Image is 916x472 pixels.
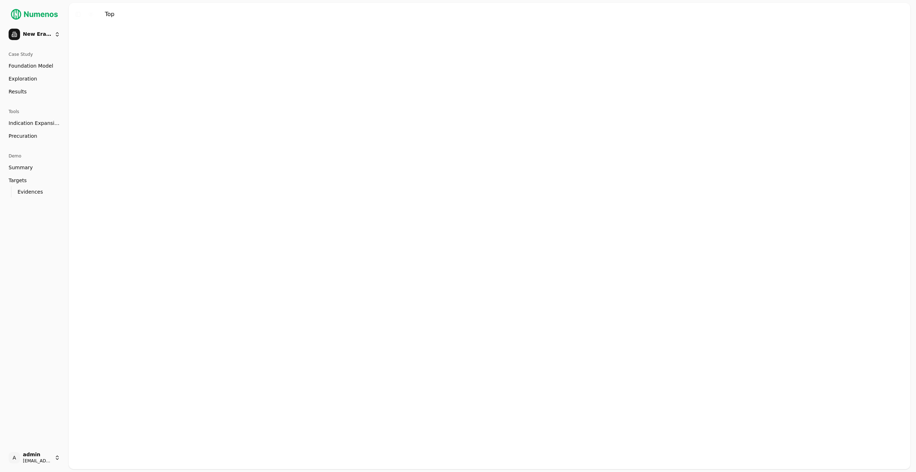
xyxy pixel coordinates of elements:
div: Top [105,10,114,19]
span: Exploration [9,75,37,82]
a: Indication Expansion [6,117,63,129]
button: Aadmin[EMAIL_ADDRESS] [6,449,63,466]
span: A [9,452,20,463]
span: New Era Therapeutics [23,31,52,38]
a: Exploration [6,73,63,84]
button: Toggle Sidebar [73,9,83,19]
span: admin [23,452,52,458]
a: Targets [6,175,63,186]
div: Case Study [6,49,63,60]
span: [EMAIL_ADDRESS] [23,458,52,464]
span: Evidences [18,188,43,195]
img: Numenos [6,6,63,23]
div: Tools [6,106,63,117]
span: Precuration [9,132,37,140]
a: Foundation Model [6,60,63,72]
a: Precuration [6,130,63,142]
div: Demo [6,150,63,162]
a: Results [6,86,63,97]
button: New Era Therapeutics [6,26,63,43]
button: Toggle Dark Mode [86,9,96,19]
span: Summary [9,164,33,171]
span: Indication Expansion [9,120,60,127]
span: Results [9,88,27,95]
span: Foundation Model [9,62,53,69]
a: Summary [6,162,63,173]
span: Targets [9,177,27,184]
a: Evidences [15,187,54,197]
